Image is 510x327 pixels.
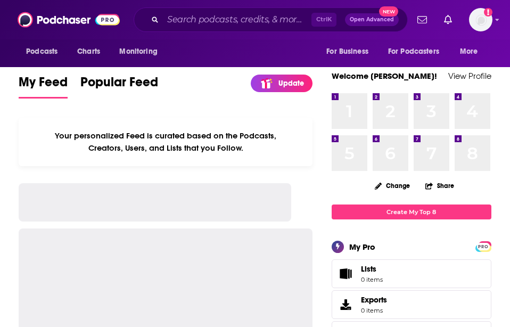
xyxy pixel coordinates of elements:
[26,44,57,59] span: Podcasts
[319,42,382,62] button: open menu
[19,118,312,166] div: Your personalized Feed is curated based on the Podcasts, Creators, Users, and Lists that you Follow.
[311,13,336,27] span: Ctrl K
[453,42,491,62] button: open menu
[361,295,387,305] span: Exports
[112,42,171,62] button: open menu
[80,74,158,99] a: Popular Feed
[469,8,492,31] span: Logged in as nicole.koremenos
[19,74,68,99] a: My Feed
[425,175,455,196] button: Share
[335,297,357,312] span: Exports
[388,44,439,59] span: For Podcasters
[477,242,490,250] a: PRO
[477,243,490,251] span: PRO
[361,264,376,274] span: Lists
[349,242,375,252] div: My Pro
[448,71,491,81] a: View Profile
[361,264,383,274] span: Lists
[335,266,357,281] span: Lists
[413,11,431,29] a: Show notifications dropdown
[350,17,394,22] span: Open Advanced
[361,276,383,283] span: 0 items
[469,8,492,31] button: Show profile menu
[278,79,304,88] p: Update
[80,74,158,96] span: Popular Feed
[326,44,368,59] span: For Business
[379,6,398,17] span: New
[469,8,492,31] img: User Profile
[368,179,416,192] button: Change
[345,13,399,26] button: Open AdvancedNew
[134,7,408,32] div: Search podcasts, credits, & more...
[19,74,68,96] span: My Feed
[332,259,491,288] a: Lists
[119,44,157,59] span: Monitoring
[460,44,478,59] span: More
[332,205,491,219] a: Create My Top 8
[381,42,455,62] button: open menu
[484,8,492,17] svg: Add a profile image
[18,10,120,30] img: Podchaser - Follow, Share and Rate Podcasts
[332,71,437,81] a: Welcome [PERSON_NAME]!
[251,75,312,92] a: Update
[77,44,100,59] span: Charts
[19,42,71,62] button: open menu
[361,307,387,314] span: 0 items
[332,290,491,319] a: Exports
[163,11,311,28] input: Search podcasts, credits, & more...
[70,42,106,62] a: Charts
[440,11,456,29] a: Show notifications dropdown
